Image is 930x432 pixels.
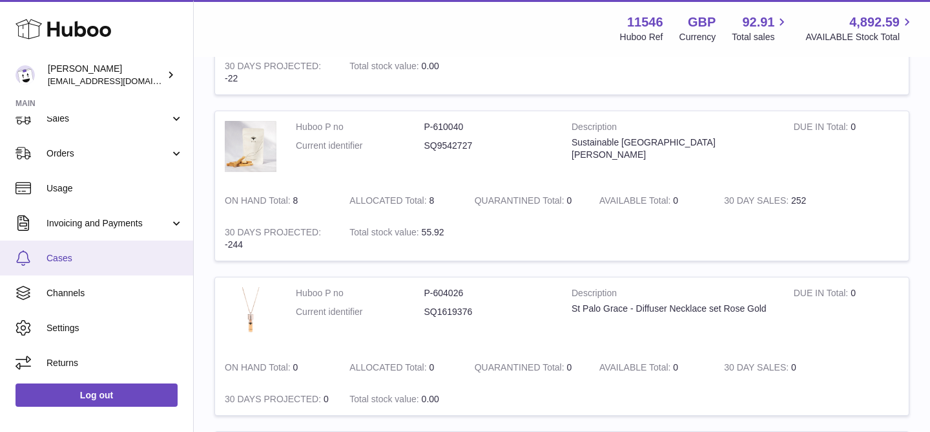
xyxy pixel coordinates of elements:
strong: 30 DAYS PROJECTED [225,61,321,74]
div: [PERSON_NAME] [48,63,164,87]
strong: ON HAND Total [225,362,293,376]
span: Sales [46,113,170,125]
td: 0 [340,352,464,383]
strong: Total stock value [349,227,421,241]
img: Info@stpalo.com [15,65,35,85]
td: -22 [215,50,340,94]
span: AVAILABLE Stock Total [805,31,914,43]
strong: 30 DAYS PROJECTED [225,394,324,407]
strong: Description [572,121,774,136]
dt: Huboo P no [296,287,424,299]
span: Usage [46,182,183,195]
div: Huboo Ref [620,31,663,43]
strong: QUARANTINED Total [475,362,567,376]
strong: AVAILABLE Total [599,362,673,376]
strong: ON HAND Total [225,195,293,209]
strong: QUARANTINED Total [475,195,567,209]
span: Returns [46,357,183,369]
strong: ALLOCATED Total [349,362,429,376]
div: St Palo Grace - Diffuser Necklace set Rose Gold [572,303,774,315]
td: 252 [714,185,839,217]
strong: Description [572,287,774,303]
span: Total sales [732,31,789,43]
span: 0.00 [422,394,439,404]
dd: SQ1619376 [424,306,553,318]
a: Log out [15,383,178,407]
td: 0 [784,277,909,352]
dd: SQ9542727 [424,140,553,152]
span: 55.92 [422,227,444,237]
dt: Huboo P no [296,121,424,133]
strong: 30 DAY SALES [724,362,791,376]
strong: Total stock value [349,61,421,74]
div: Currency [679,31,716,43]
span: 0.00 [422,61,439,71]
img: product image [225,121,276,172]
span: Orders [46,147,170,160]
strong: ALLOCATED Total [349,195,429,209]
span: Cases [46,252,183,265]
td: 0 [215,383,340,415]
img: product image [225,287,276,339]
span: Invoicing and Payments [46,217,170,230]
td: 0 [590,185,714,217]
span: Settings [46,322,183,334]
strong: AVAILABLE Total [599,195,673,209]
td: 0 [714,352,839,383]
strong: GBP [688,14,716,31]
dd: P-610040 [424,121,553,133]
span: 4,892.59 [849,14,900,31]
a: 92.91 Total sales [732,14,789,43]
td: 8 [340,185,464,217]
td: 0 [215,352,340,383]
a: 4,892.59 AVAILABLE Stock Total [805,14,914,43]
span: 0 [567,195,572,206]
span: Channels [46,287,183,299]
span: 0 [567,362,572,373]
dt: Current identifier [296,306,424,318]
td: 8 [215,185,340,217]
td: -244 [215,217,340,261]
strong: 30 DAYS PROJECTED [225,227,321,241]
strong: DUE IN Total [794,122,851,135]
span: [EMAIL_ADDRESS][DOMAIN_NAME] [48,76,190,86]
div: Sustainable [GEOGRAPHIC_DATA][PERSON_NAME] [572,136,774,161]
dd: P-604026 [424,287,553,299]
span: 92.91 [742,14,774,31]
strong: Total stock value [349,394,421,407]
dt: Current identifier [296,140,424,152]
strong: 11546 [627,14,663,31]
td: 0 [590,352,714,383]
strong: DUE IN Total [794,288,851,301]
strong: 30 DAY SALES [724,195,791,209]
td: 0 [784,111,909,185]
